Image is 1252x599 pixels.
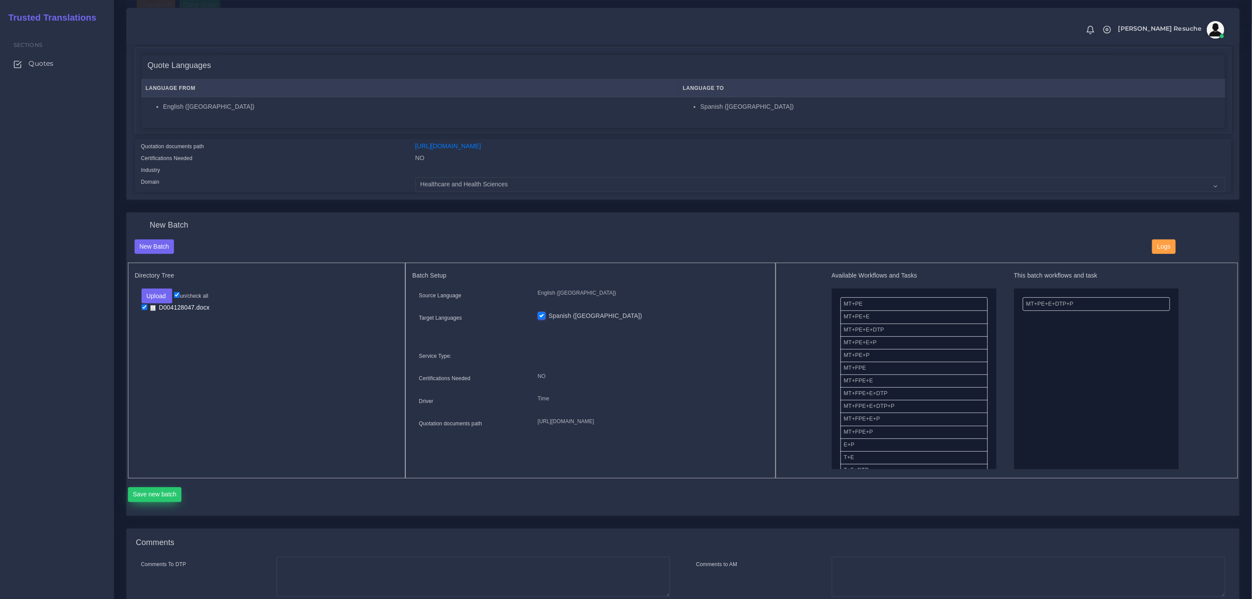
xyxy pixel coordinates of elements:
label: Target Languages [419,314,462,322]
li: MT+FPE [841,362,988,375]
h4: Comments [136,538,174,548]
label: Comments To DTP [141,560,186,568]
li: MT+PE+E+DTP [841,324,988,337]
h2: Trusted Translations [2,12,96,23]
label: Quotation documents path [141,143,204,150]
label: Source Language [419,292,461,299]
p: NO [538,372,762,381]
label: un/check all [174,292,208,300]
button: Logs [1152,239,1175,254]
li: English ([GEOGRAPHIC_DATA]) [163,102,674,111]
th: Language To [678,79,1225,97]
li: MT+PE+E+P [841,336,988,349]
h4: Quote Languages [148,61,211,71]
span: [PERSON_NAME] Resuche [1118,25,1202,32]
li: MT+PE+P [841,349,988,362]
a: [URL][DOMAIN_NAME] [415,143,481,150]
button: Save new batch [128,487,182,502]
li: MT+FPE+E+P [841,413,988,426]
h5: This batch workflows and task [1014,272,1179,279]
li: MT+FPE+E+DTP [841,387,988,400]
img: avatar [1207,21,1224,39]
th: Language From [141,79,678,97]
li: T+E+DTP [841,464,988,477]
label: Certifications Needed [141,154,193,162]
label: Comments to AM [696,560,738,568]
label: Certifications Needed [419,374,471,382]
span: Logs [1157,243,1170,250]
p: English ([GEOGRAPHIC_DATA]) [538,289,762,298]
li: E+P [841,439,988,452]
li: MT+PE+E+DTP+P [1023,297,1170,311]
li: MT+FPE+P [841,426,988,439]
label: Quotation documents path [419,420,482,428]
label: Industry [141,166,160,174]
h5: Available Workflows and Tasks [832,272,997,279]
label: Driver [419,397,433,405]
div: NO [409,153,1232,165]
a: Quotes [7,54,107,73]
p: Time [538,394,762,403]
a: D004128047.docx [147,303,213,312]
a: [PERSON_NAME] Resucheavatar [1114,21,1227,39]
li: MT+PE+E [841,310,988,324]
li: MT+FPE+E [841,374,988,388]
button: New Batch [135,239,174,254]
span: Sections [14,42,43,48]
h5: Directory Tree [135,272,399,279]
h4: New Batch [150,221,188,230]
label: Domain [141,178,160,186]
li: MT+FPE+E+DTP+P [841,400,988,413]
li: MT+PE [841,297,988,311]
label: Spanish ([GEOGRAPHIC_DATA]) [549,311,642,321]
li: T+E [841,451,988,464]
a: New Batch [135,242,174,250]
a: Trusted Translations [2,11,96,25]
span: Quotes [28,59,53,68]
p: [URL][DOMAIN_NAME] [538,417,762,426]
label: Service Type: [419,352,451,360]
h5: Batch Setup [412,272,769,279]
button: Upload [142,289,173,303]
li: Spanish ([GEOGRAPHIC_DATA]) [700,102,1220,111]
input: un/check all [174,292,180,298]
